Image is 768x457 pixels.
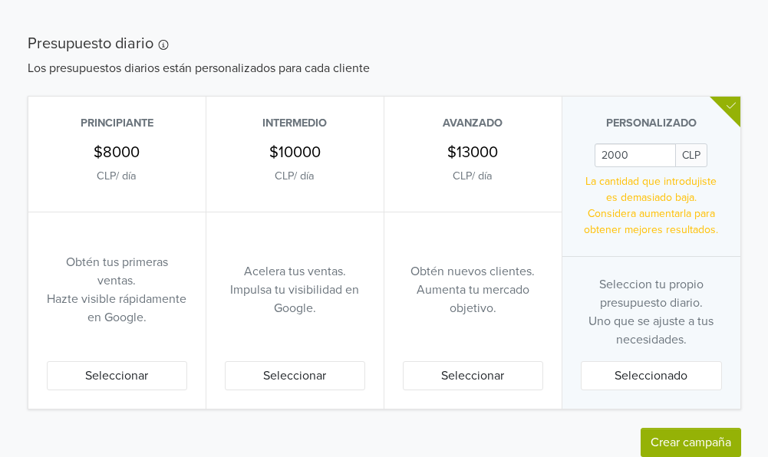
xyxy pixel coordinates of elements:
[581,115,722,132] p: Personalizado
[641,428,741,457] button: Crear campaña
[581,312,722,349] p: Uno que se ajuste a tus necesidades.
[244,262,346,281] p: Acelera tus ventas.
[447,143,498,162] h5: $13000
[28,35,741,53] h5: Presupuesto diario
[225,115,365,132] p: Intermedio
[94,143,140,162] h5: $8000
[97,168,137,185] p: CLP / día
[47,115,187,132] p: Principiante
[581,361,722,390] button: Seleccionado
[453,168,493,185] p: CLP / día
[410,262,535,281] p: Obtén nuevos clientes.
[225,281,365,317] p: Impulsa tu visibilidad en Google.
[47,361,187,390] button: Seleccionar
[403,281,543,317] p: Aumenta tu mercado objetivo.
[595,143,676,167] input: Daily Custom Budget
[269,143,321,162] h5: $10000
[581,173,722,238] p: La cantidad que introdujiste es demasiado baja. Considera aumentarla para obtener mejores resulta...
[28,59,741,77] p: Los presupuestos diarios están personalizados para cada cliente
[403,361,543,390] button: Seleccionar
[275,168,315,185] p: CLP / día
[581,275,722,312] p: Seleccion tu propio presupuesto diario.
[47,290,187,327] p: Hazte visible rápidamente en Google.
[47,253,187,290] p: Obtén tus primeras ventas.
[675,143,707,167] span: CLP
[403,115,543,132] p: Avanzado
[225,361,365,390] button: Seleccionar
